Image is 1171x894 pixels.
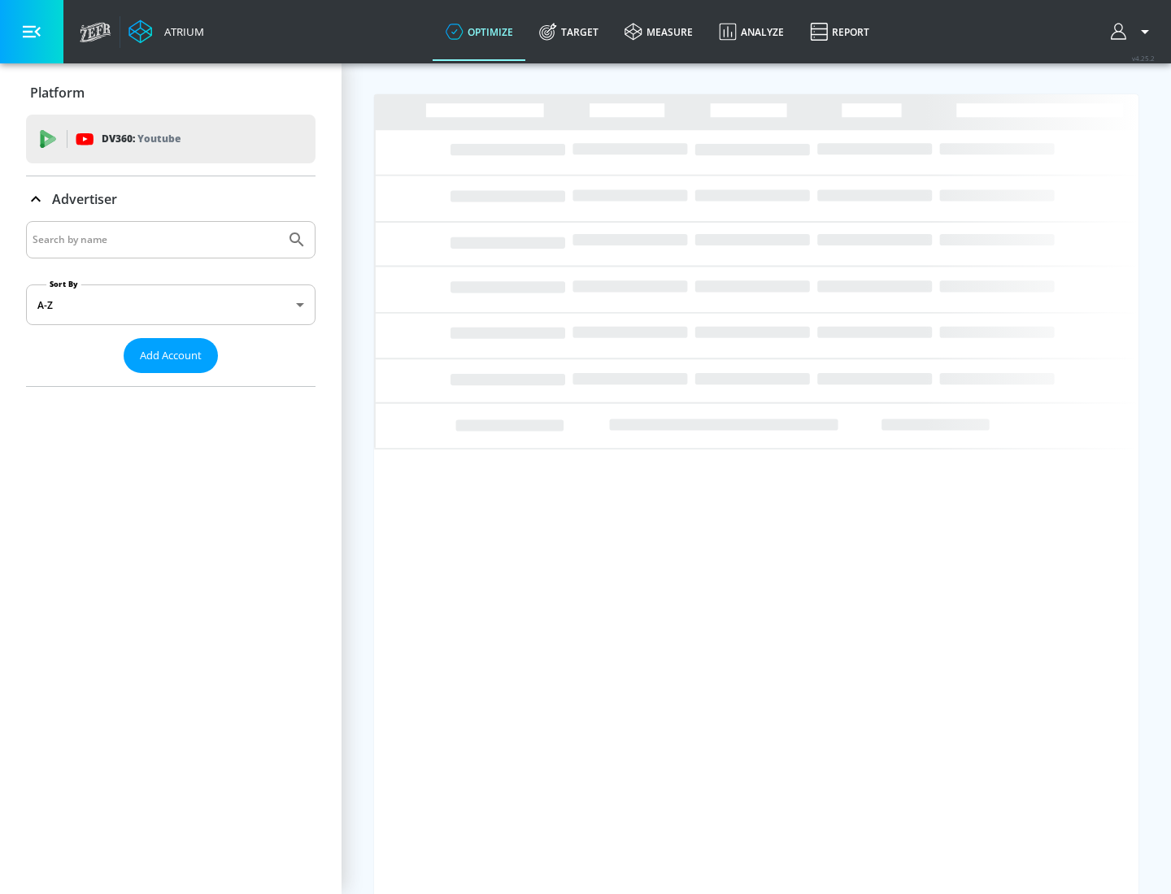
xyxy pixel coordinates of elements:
a: optimize [433,2,526,61]
button: Add Account [124,338,218,373]
span: v 4.25.2 [1132,54,1155,63]
div: Atrium [158,24,204,39]
div: Advertiser [26,221,316,386]
span: Add Account [140,346,202,365]
p: Youtube [137,130,181,147]
p: Platform [30,84,85,102]
a: Analyze [706,2,797,61]
div: Platform [26,70,316,115]
a: measure [612,2,706,61]
nav: list of Advertiser [26,373,316,386]
a: Target [526,2,612,61]
div: Advertiser [26,176,316,222]
a: Report [797,2,882,61]
input: Search by name [33,229,279,250]
p: Advertiser [52,190,117,208]
div: DV360: Youtube [26,115,316,163]
label: Sort By [46,279,81,289]
p: DV360: [102,130,181,148]
a: Atrium [128,20,204,44]
div: A-Z [26,284,316,325]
